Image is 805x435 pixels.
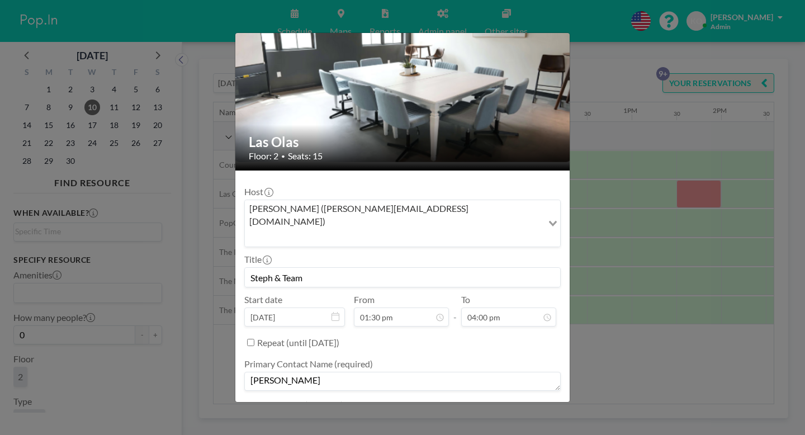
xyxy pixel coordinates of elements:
span: [PERSON_NAME] ([PERSON_NAME][EMAIL_ADDRESS][DOMAIN_NAME]) [247,202,541,228]
label: From [354,294,375,305]
label: To [461,294,470,305]
div: Search for option [245,200,560,247]
label: Repeat (until [DATE]) [257,337,339,348]
span: Seats: 15 [288,150,323,162]
label: Phone Number (required) [244,400,343,411]
span: • [281,152,285,160]
input: Kyle's reservation [245,268,560,287]
label: Host [244,186,272,197]
label: Start date [244,294,282,305]
label: Primary Contact Name (required) [244,358,373,370]
span: Floor: 2 [249,150,278,162]
label: Title [244,254,271,265]
span: - [453,298,457,323]
h2: Las Olas [249,134,557,150]
img: 537.png [235,12,571,163]
input: Search for option [246,230,542,244]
